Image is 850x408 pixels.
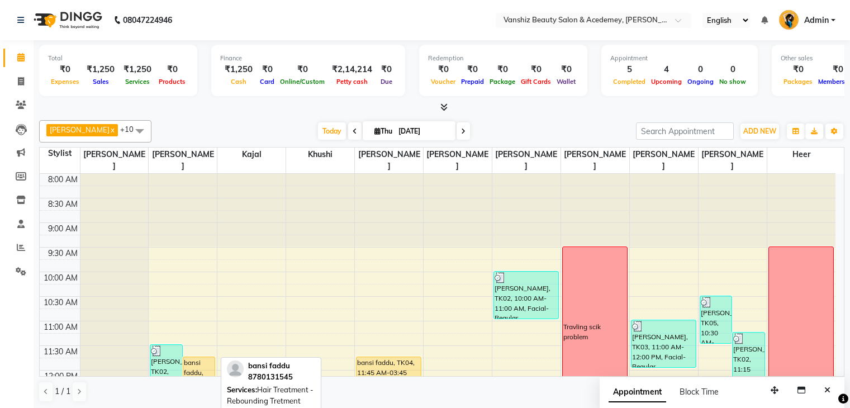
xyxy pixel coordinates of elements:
[733,333,764,379] div: [PERSON_NAME], TK02, 11:15 AM-12:15 PM, Hair Spa Treatment -Keratin Hair spa
[680,387,719,397] span: Block Time
[767,148,835,162] span: Heer
[458,63,487,76] div: ₹0
[492,148,561,173] span: [PERSON_NAME]
[648,63,685,76] div: 4
[609,382,666,402] span: Appointment
[610,78,648,86] span: Completed
[119,63,156,76] div: ₹1,250
[227,385,314,405] span: Hair Treatment - Rebounding Tretment
[46,174,80,186] div: 8:00 AM
[716,78,749,86] span: No show
[631,320,696,367] div: [PERSON_NAME], TK03, 11:00 AM-12:00 PM, Facial- Regular
[563,322,626,342] div: Travling scik problem
[685,63,716,76] div: 0
[228,78,249,86] span: Cash
[819,382,835,399] button: Close
[277,63,327,76] div: ₹0
[554,63,578,76] div: ₹0
[90,78,112,86] span: Sales
[781,78,815,86] span: Packages
[685,78,716,86] span: Ongoing
[630,148,698,173] span: [PERSON_NAME]
[82,63,119,76] div: ₹1,250
[716,63,749,76] div: 0
[48,54,188,63] div: Total
[334,78,371,86] span: Petty cash
[227,385,257,394] span: Services:
[318,122,346,140] span: Today
[327,63,377,76] div: ₹2,14,214
[149,148,217,173] span: [PERSON_NAME]
[40,148,80,159] div: Stylist
[120,125,142,134] span: +10
[80,148,149,173] span: [PERSON_NAME]
[561,148,629,173] span: [PERSON_NAME]
[610,63,648,76] div: 5
[518,63,554,76] div: ₹0
[378,78,395,86] span: Due
[46,248,80,259] div: 9:30 AM
[48,63,82,76] div: ₹0
[123,4,172,36] b: 08047224946
[122,78,153,86] span: Services
[220,63,257,76] div: ₹1,250
[46,198,80,210] div: 8:30 AM
[424,148,492,173] span: [PERSON_NAME]
[740,124,779,139] button: ADD NEW
[487,78,518,86] span: Package
[41,297,80,309] div: 10:30 AM
[355,148,423,173] span: [PERSON_NAME]
[227,360,244,377] img: profile
[29,4,105,36] img: logo
[286,148,354,162] span: khushi
[220,54,396,63] div: Finance
[48,78,82,86] span: Expenses
[156,63,188,76] div: ₹0
[55,386,70,397] span: 1 / 1
[277,78,327,86] span: Online/Custom
[41,272,80,284] div: 10:00 AM
[395,123,451,140] input: 2025-09-04
[518,78,554,86] span: Gift Cards
[156,78,188,86] span: Products
[257,63,277,76] div: ₹0
[50,125,110,134] span: [PERSON_NAME]
[41,346,80,358] div: 11:30 AM
[610,54,749,63] div: Appointment
[46,223,80,235] div: 9:00 AM
[554,78,578,86] span: Wallet
[699,148,767,173] span: [PERSON_NAME]
[648,78,685,86] span: Upcoming
[428,54,578,63] div: Redemption
[458,78,487,86] span: Prepaid
[41,321,80,333] div: 11:00 AM
[428,78,458,86] span: Voucher
[494,272,558,319] div: [PERSON_NAME], TK02, 10:00 AM-11:00 AM, Facial- Regular
[781,63,815,76] div: ₹0
[428,63,458,76] div: ₹0
[487,63,518,76] div: ₹0
[779,10,799,30] img: Admin
[217,148,286,162] span: kajal
[248,361,290,370] span: bansi faddu
[377,63,396,76] div: ₹0
[42,371,80,382] div: 12:00 PM
[257,78,277,86] span: Card
[110,125,115,134] a: x
[248,372,293,383] div: 8780131545
[150,345,182,388] div: [PERSON_NAME], TK02, 11:30 AM-12:25 PM, Hair Cut - Wash, Cut, Blowdry (stylist)
[804,15,829,26] span: Admin
[700,296,732,343] div: [PERSON_NAME], TK05, 10:30 AM-11:30 AM, Hair Spa Treatment -Keratin Hair spa
[636,122,734,140] input: Search Appointment
[372,127,395,135] span: Thu
[743,127,776,135] span: ADD NEW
